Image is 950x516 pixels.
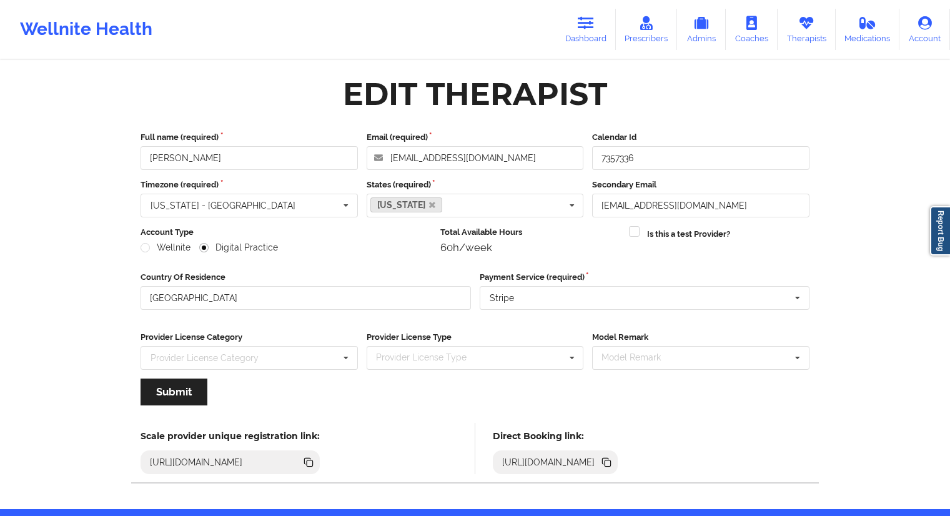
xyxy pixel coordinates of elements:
input: Calendar Id [592,146,809,170]
input: Email address [367,146,584,170]
div: Provider License Type [373,350,485,365]
div: Provider License Category [151,354,259,362]
label: Full name (required) [141,131,358,144]
div: Stripe [490,294,514,302]
label: Is this a test Provider? [647,228,730,241]
input: Email [592,194,809,217]
button: Submit [141,379,207,405]
label: Provider License Category [141,331,358,344]
a: Prescribers [616,9,678,50]
div: [US_STATE] - [GEOGRAPHIC_DATA] [151,201,295,210]
label: Email (required) [367,131,584,144]
h5: Scale provider unique registration link: [141,430,320,442]
label: Payment Service (required) [480,271,810,284]
a: Admins [677,9,726,50]
label: Country Of Residence [141,271,471,284]
label: Calendar Id [592,131,809,144]
a: [US_STATE] [370,197,443,212]
a: Dashboard [556,9,616,50]
a: Coaches [726,9,778,50]
label: Timezone (required) [141,179,358,191]
div: Edit Therapist [343,74,607,114]
a: Account [899,9,950,50]
label: Digital Practice [199,242,278,253]
label: Account Type [141,226,432,239]
label: Provider License Type [367,331,584,344]
div: 60h/week [440,241,621,254]
div: [URL][DOMAIN_NAME] [145,456,248,469]
div: Model Remark [598,350,679,365]
label: Total Available Hours [440,226,621,239]
div: [URL][DOMAIN_NAME] [497,456,600,469]
a: Therapists [778,9,836,50]
label: Secondary Email [592,179,809,191]
a: Report Bug [930,206,950,256]
input: Full name [141,146,358,170]
label: States (required) [367,179,584,191]
label: Wellnite [141,242,190,253]
a: Medications [836,9,900,50]
label: Model Remark [592,331,809,344]
h5: Direct Booking link: [493,430,618,442]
